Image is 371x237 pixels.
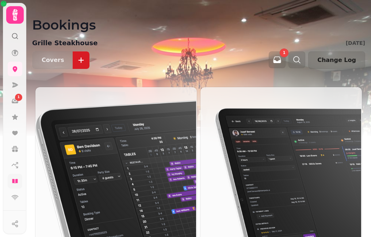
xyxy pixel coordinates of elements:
[32,51,73,69] button: Covers
[18,95,20,100] span: 1
[283,51,286,55] span: 1
[346,39,365,47] p: [DATE]
[8,94,22,108] a: 1
[317,57,356,63] span: Change Log
[42,57,64,63] p: Covers
[32,38,97,48] p: Grille Steakhouse
[308,51,365,69] button: Change Log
